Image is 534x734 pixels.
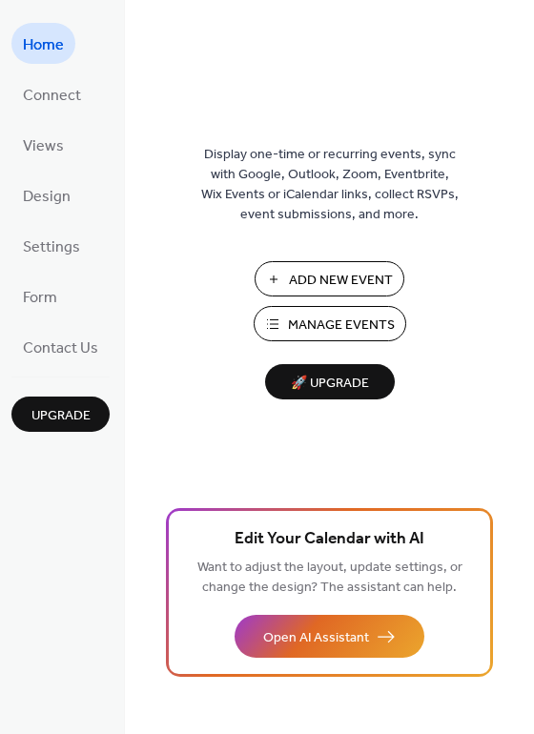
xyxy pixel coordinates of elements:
[23,233,80,262] span: Settings
[254,306,406,341] button: Manage Events
[235,615,424,658] button: Open AI Assistant
[255,261,404,296] button: Add New Event
[11,397,110,432] button: Upgrade
[23,283,57,313] span: Form
[11,73,92,114] a: Connect
[289,271,393,291] span: Add New Event
[288,316,395,336] span: Manage Events
[265,364,395,399] button: 🚀 Upgrade
[197,555,462,601] span: Want to adjust the layout, update settings, or change the design? The assistant can help.
[31,406,91,426] span: Upgrade
[235,526,424,553] span: Edit Your Calendar with AI
[277,371,383,397] span: 🚀 Upgrade
[11,23,75,64] a: Home
[11,174,82,215] a: Design
[23,81,81,111] span: Connect
[11,225,92,266] a: Settings
[11,124,75,165] a: Views
[23,334,98,363] span: Contact Us
[11,275,69,316] a: Form
[23,132,64,161] span: Views
[23,182,71,212] span: Design
[263,628,369,648] span: Open AI Assistant
[23,31,64,60] span: Home
[11,326,110,367] a: Contact Us
[201,145,459,225] span: Display one-time or recurring events, sync with Google, Outlook, Zoom, Eventbrite, Wix Events or ...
